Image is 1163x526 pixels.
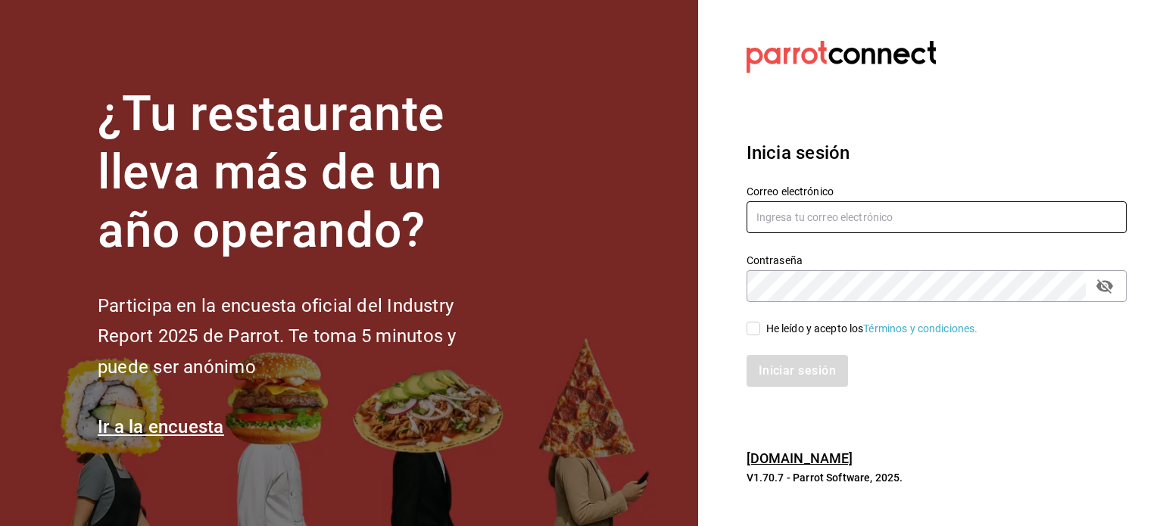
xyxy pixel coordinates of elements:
h1: ¿Tu restaurante lleva más de un año operando? [98,86,507,260]
a: [DOMAIN_NAME] [747,450,853,466]
a: Ir a la encuesta [98,416,224,437]
button: passwordField [1092,273,1118,299]
h3: Inicia sesión [747,139,1127,167]
h2: Participa en la encuesta oficial del Industry Report 2025 de Parrot. Te toma 5 minutos y puede se... [98,291,507,383]
p: V1.70.7 - Parrot Software, 2025. [747,470,1127,485]
label: Correo electrónico [747,186,1127,197]
a: Términos y condiciones. [863,322,977,335]
input: Ingresa tu correo electrónico [747,201,1127,233]
div: He leído y acepto los [766,321,978,337]
label: Contraseña [747,255,1127,266]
